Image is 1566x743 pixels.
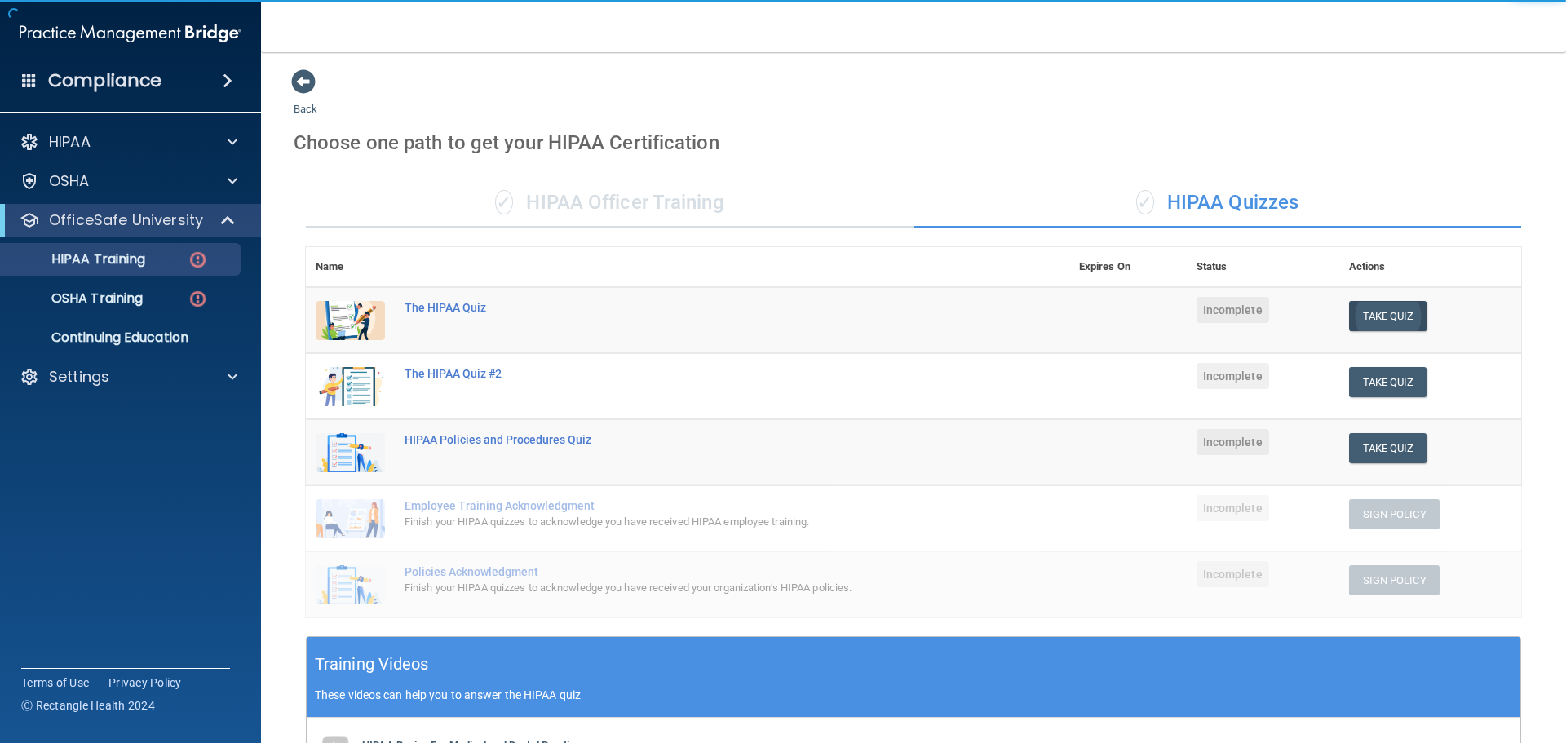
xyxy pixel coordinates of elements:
button: Take Quiz [1349,301,1427,331]
span: Incomplete [1197,495,1269,521]
span: Incomplete [1197,561,1269,587]
span: ✓ [1136,190,1154,214]
button: Sign Policy [1349,499,1440,529]
th: Actions [1339,247,1521,287]
p: OfficeSafe University [49,210,203,230]
p: These videos can help you to answer the HIPAA quiz [315,688,1512,701]
span: Ⓒ Rectangle Health 2024 [21,697,155,714]
th: Status [1187,247,1339,287]
a: Terms of Use [21,674,89,691]
div: Employee Training Acknowledgment [405,499,988,512]
a: Settings [20,367,237,387]
button: Take Quiz [1349,367,1427,397]
div: Finish your HIPAA quizzes to acknowledge you have received your organization’s HIPAA policies. [405,578,988,598]
div: HIPAA Quizzes [913,179,1521,228]
span: Incomplete [1197,363,1269,389]
div: Finish your HIPAA quizzes to acknowledge you have received HIPAA employee training. [405,512,988,532]
button: Take Quiz [1349,433,1427,463]
div: HIPAA Policies and Procedures Quiz [405,433,988,446]
p: OSHA Training [11,290,143,307]
a: Back [294,83,317,115]
div: The HIPAA Quiz #2 [405,367,988,380]
div: The HIPAA Quiz [405,301,988,314]
p: HIPAA Training [11,251,145,268]
th: Name [306,247,395,287]
a: OfficeSafe University [20,210,237,230]
th: Expires On [1069,247,1187,287]
h5: Training Videos [315,650,429,679]
a: OSHA [20,171,237,191]
p: Continuing Education [11,329,233,346]
span: Incomplete [1197,429,1269,455]
button: Sign Policy [1349,565,1440,595]
a: Privacy Policy [108,674,182,691]
p: OSHA [49,171,90,191]
span: ✓ [495,190,513,214]
img: danger-circle.6113f641.png [188,289,208,309]
h4: Compliance [48,69,161,92]
a: HIPAA [20,132,237,152]
div: Choose one path to get your HIPAA Certification [294,119,1533,166]
span: Incomplete [1197,297,1269,323]
img: PMB logo [20,17,241,50]
p: HIPAA [49,132,91,152]
div: Policies Acknowledgment [405,565,988,578]
p: Settings [49,367,109,387]
img: danger-circle.6113f641.png [188,250,208,270]
div: HIPAA Officer Training [306,179,913,228]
